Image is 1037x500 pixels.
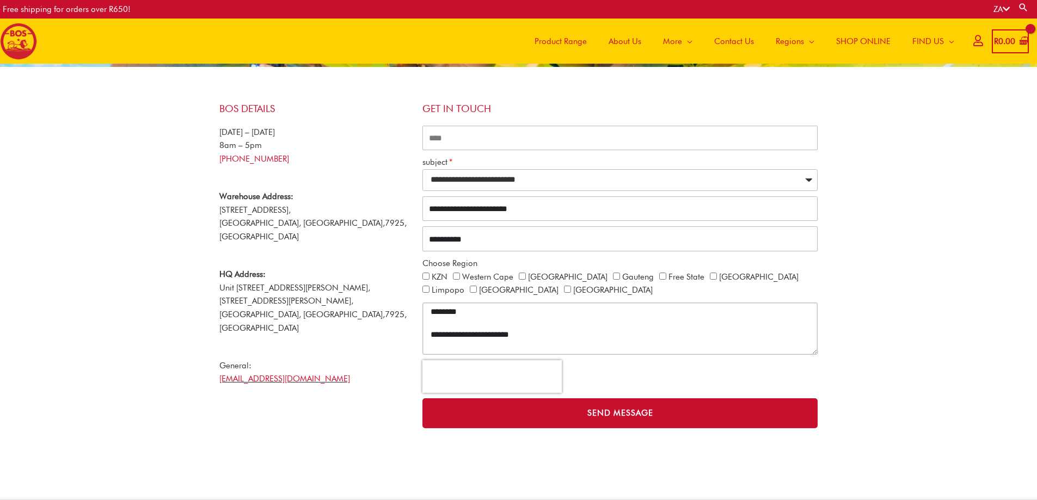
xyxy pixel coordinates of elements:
a: ZA [993,4,1010,14]
form: CONTACT ALL [422,126,818,434]
a: About Us [598,18,652,64]
p: General: [219,359,412,386]
strong: HQ Address: [219,269,266,279]
span: 8am – 5pm [219,140,262,150]
label: [GEOGRAPHIC_DATA] [573,285,653,295]
label: subject [422,156,452,169]
h4: Get in touch [422,103,818,115]
button: Send Message [422,398,818,428]
span: [GEOGRAPHIC_DATA], [GEOGRAPHIC_DATA], [219,310,385,319]
bdi: 0.00 [994,36,1015,46]
label: [GEOGRAPHIC_DATA] [479,285,559,295]
a: More [652,18,703,64]
span: R [994,36,998,46]
span: Contact Us [714,25,754,58]
span: More [663,25,682,58]
a: [EMAIL_ADDRESS][DOMAIN_NAME] [219,374,350,384]
iframe: reCAPTCHA [422,360,562,393]
strong: Warehouse Address: [219,192,293,201]
a: Contact Us [703,18,765,64]
span: Regions [776,25,804,58]
label: [GEOGRAPHIC_DATA] [528,272,608,282]
span: [DATE] – [DATE] [219,127,275,137]
a: Regions [765,18,825,64]
span: Unit [STREET_ADDRESS][PERSON_NAME], [219,269,370,293]
label: Choose Region [422,257,477,270]
label: Gauteng [622,272,654,282]
a: SHOP ONLINE [825,18,901,64]
label: KZN [432,272,447,282]
a: Search button [1018,2,1029,13]
a: [PHONE_NUMBER] [219,154,289,164]
a: View Shopping Cart, empty [992,29,1029,54]
span: [GEOGRAPHIC_DATA], [GEOGRAPHIC_DATA], [219,218,385,228]
a: Product Range [524,18,598,64]
label: [GEOGRAPHIC_DATA] [719,272,799,282]
label: Western Cape [462,272,513,282]
span: SHOP ONLINE [836,25,891,58]
span: Send Message [587,409,653,417]
nav: Site Navigation [516,18,965,64]
span: 7925, [GEOGRAPHIC_DATA] [219,310,407,333]
span: [STREET_ADDRESS][PERSON_NAME], [219,296,353,306]
h4: BOS Details [219,103,412,115]
span: About Us [609,25,641,58]
span: FIND US [912,25,944,58]
label: Limpopo [432,285,464,295]
label: Free State [668,272,704,282]
span: [STREET_ADDRESS], [219,205,291,215]
span: Product Range [535,25,587,58]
